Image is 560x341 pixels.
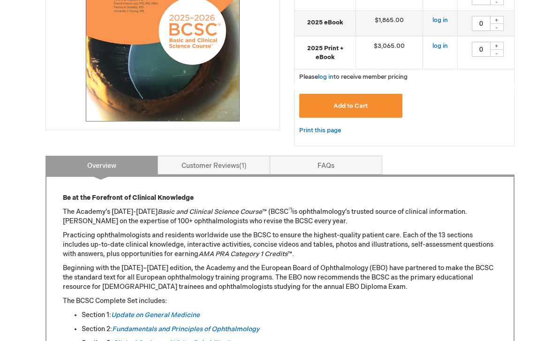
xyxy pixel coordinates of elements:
[299,19,351,28] strong: 2025 eBook
[490,42,504,50] div: +
[299,45,351,62] strong: 2025 Print + eBook
[45,156,158,175] a: Overview
[63,297,497,306] p: The BCSC Complete Set includes:
[112,326,259,333] a: Fundamentals and Principles of Ophthalmology
[356,37,423,70] td: $3,065.00
[472,42,491,57] input: Qty
[432,17,448,24] a: log in
[158,208,262,216] em: Basic and Clinical Science Course
[299,94,402,118] button: Add to Cart
[333,103,368,110] span: Add to Cart
[82,325,497,334] li: Section 2:
[472,16,491,31] input: Qty
[318,74,333,81] a: log in
[432,43,448,50] a: log in
[82,311,497,320] li: Section 1:
[299,74,408,81] span: Please to receive member pricing
[158,156,270,175] a: Customer Reviews1
[63,194,194,202] strong: Be at the Forefront of Clinical Knowledge
[288,208,292,213] sup: ®)
[299,125,341,137] a: Print this page
[63,231,497,259] p: Practicing ophthalmologists and residents worldwide use the BCSC to ensure the highest-quality pa...
[63,208,497,227] p: The Academy’s [DATE]-[DATE] ™ (BCSC is ophthalmology’s trusted source of clinical information. [P...
[270,156,382,175] a: FAQs
[490,50,504,57] div: -
[490,24,504,31] div: -
[63,264,497,292] p: Beginning with the [DATE]–[DATE] edition, the Academy and the European Board of Ophthalmology (EB...
[239,162,247,170] span: 1
[356,11,423,37] td: $1,865.00
[490,16,504,24] div: +
[111,311,200,319] a: Update on General Medicine
[198,250,288,258] em: AMA PRA Category 1 Credits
